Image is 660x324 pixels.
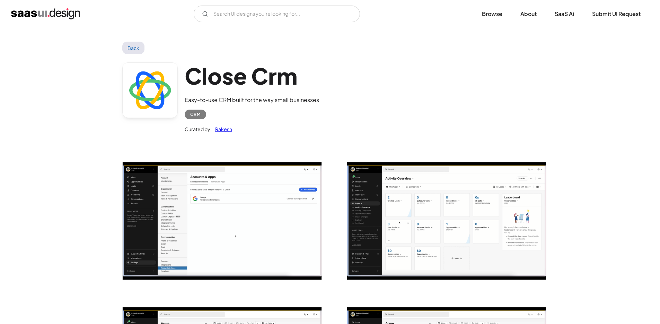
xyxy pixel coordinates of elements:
input: Search UI designs you're looking for... [194,6,360,22]
a: open lightbox [347,162,546,280]
a: SaaS Ai [546,6,582,22]
div: CRM [190,110,201,119]
img: 667d3e72458bb01af5b69844_close%20crm%20acounts%20apps.png [123,162,322,280]
a: About [512,6,545,22]
form: Email Form [194,6,360,22]
a: Submit UI Request [584,6,649,22]
div: Curated by: [185,125,212,133]
a: Rakesh [212,125,232,133]
div: Easy-to-use CRM built for the way small businesses [185,96,319,104]
a: home [11,8,80,19]
a: Browse [474,6,511,22]
img: 667d3e727404bb2e04c0ed5e_close%20crm%20activity%20overview.png [347,162,546,280]
a: Back [122,42,145,54]
a: open lightbox [123,162,322,280]
h1: Close Crm [185,62,319,89]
